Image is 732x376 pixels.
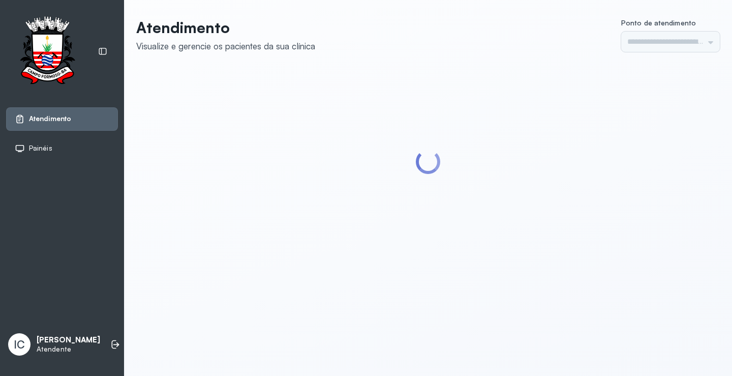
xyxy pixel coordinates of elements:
[136,41,315,51] div: Visualize e gerencie os pacientes da sua clínica
[37,335,100,345] p: [PERSON_NAME]
[11,16,84,87] img: Logotipo do estabelecimento
[29,144,52,153] span: Painéis
[15,114,109,124] a: Atendimento
[29,114,71,123] span: Atendimento
[136,18,315,37] p: Atendimento
[37,345,100,354] p: Atendente
[621,18,696,27] span: Ponto de atendimento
